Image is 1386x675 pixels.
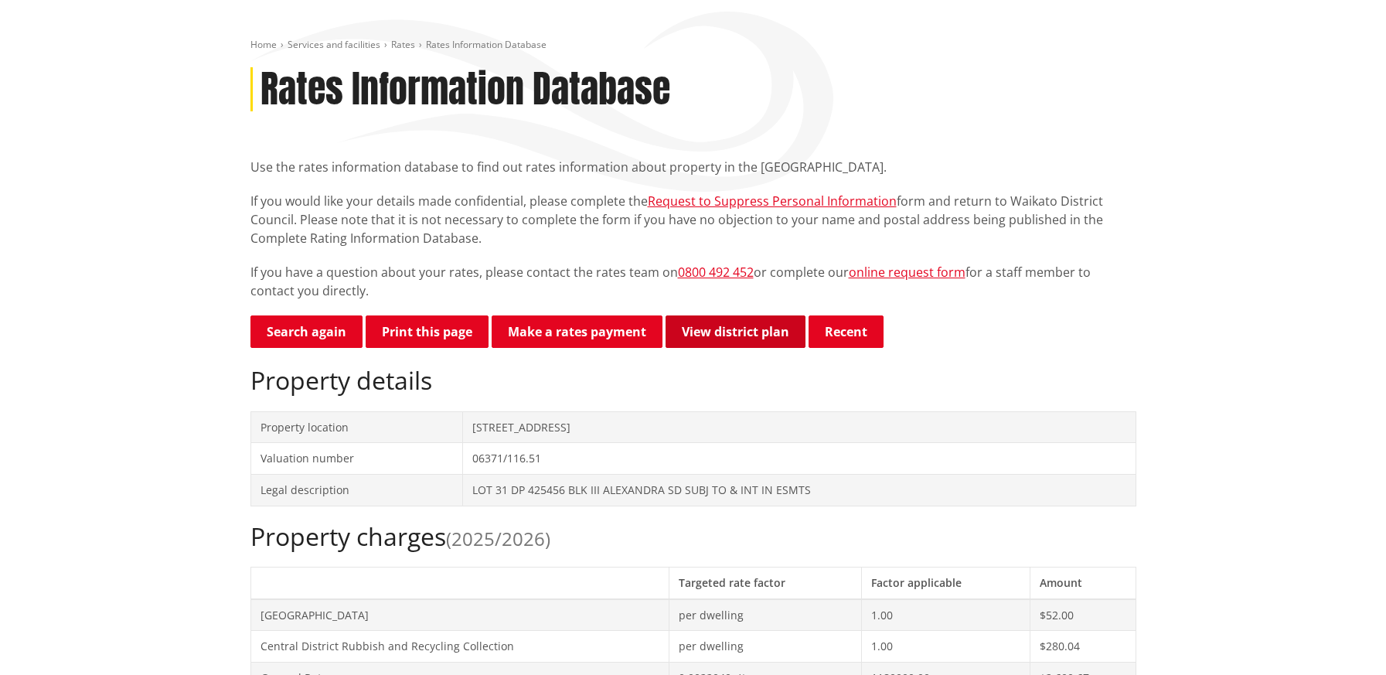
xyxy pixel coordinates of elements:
td: LOT 31 DP 425456 BLK III ALEXANDRA SD SUBJ TO & INT IN ESMTS [462,474,1136,506]
nav: breadcrumb [250,39,1136,52]
span: Rates Information Database [426,38,547,51]
th: Factor applicable [862,567,1030,598]
td: per dwelling [669,599,862,631]
td: Property location [250,411,462,443]
a: Search again [250,315,363,348]
p: Use the rates information database to find out rates information about property in the [GEOGRAPHI... [250,158,1136,176]
th: Targeted rate factor [669,567,862,598]
td: $280.04 [1030,631,1136,663]
a: 0800 492 452 [678,264,754,281]
h1: Rates Information Database [261,67,670,112]
td: 1.00 [862,599,1030,631]
button: Recent [809,315,884,348]
iframe: Messenger Launcher [1315,610,1371,666]
td: Valuation number [250,443,462,475]
a: Home [250,38,277,51]
th: Amount [1030,567,1136,598]
a: online request form [849,264,965,281]
a: View district plan [666,315,805,348]
p: If you have a question about your rates, please contact the rates team on or complete our for a s... [250,263,1136,300]
td: 06371/116.51 [462,443,1136,475]
td: 1.00 [862,631,1030,663]
button: Print this page [366,315,489,348]
a: Rates [391,38,415,51]
p: If you would like your details made confidential, please complete the form and return to Waikato ... [250,192,1136,247]
td: [GEOGRAPHIC_DATA] [250,599,669,631]
a: Make a rates payment [492,315,662,348]
span: (2025/2026) [446,526,550,551]
td: per dwelling [669,631,862,663]
a: Request to Suppress Personal Information [648,193,897,210]
a: Services and facilities [288,38,380,51]
h2: Property charges [250,522,1136,551]
td: Central District Rubbish and Recycling Collection [250,631,669,663]
h2: Property details [250,366,1136,395]
td: [STREET_ADDRESS] [462,411,1136,443]
td: Legal description [250,474,462,506]
td: $52.00 [1030,599,1136,631]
